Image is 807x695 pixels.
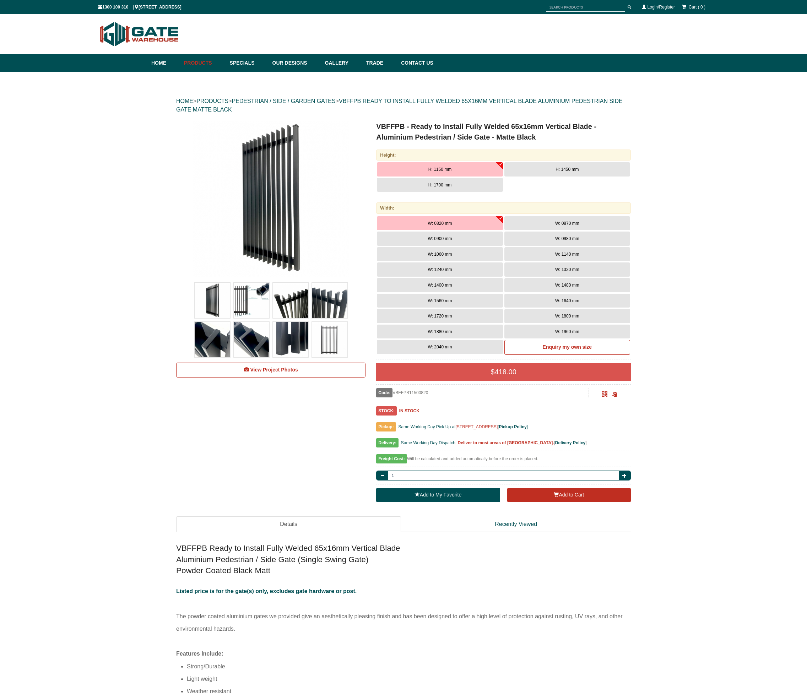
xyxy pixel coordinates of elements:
button: Add to Cart [507,488,631,502]
span: W: 0820 mm [428,221,452,226]
img: VBFFPB - Ready to Install Fully Welded 65x16mm Vertical Blade - Aluminium Pedestrian / Side Gate ... [193,121,349,277]
span: W: 1880 mm [428,329,452,334]
span: W: 1400 mm [428,283,452,288]
img: VBFFPB - Ready to Install Fully Welded 65x16mm Vertical Blade - Aluminium Pedestrian / Side Gate ... [195,283,230,318]
span: W: 1060 mm [428,252,452,257]
a: Delivery Policy [555,440,585,445]
span: Delivery: [376,438,399,447]
a: PEDESTRIAN / SIDE / GARDEN GATES [232,98,335,104]
a: VBFFPB - Ready to Install Fully Welded 65x16mm Vertical Blade - Aluminium Pedestrian / Side Gate ... [273,322,308,357]
button: W: 1480 mm [504,278,630,292]
span: W: 1240 mm [428,267,452,272]
span: STOCK: [376,406,397,416]
b: IN STOCK [399,408,419,413]
span: H: 1700 mm [428,183,451,188]
a: Gallery [321,54,363,72]
span: Pickup: [376,422,396,431]
a: [STREET_ADDRESS] [456,424,498,429]
span: Click to copy the URL [612,392,617,397]
p: The powder coated aluminium gates we provided give an aesthetically pleasing finish and has been ... [176,585,631,647]
span: W: 1560 mm [428,298,452,303]
span: W: 1800 mm [555,314,579,319]
h1: VBFFPB - Ready to Install Fully Welded 65x16mm Vertical Blade - Aluminium Pedestrian / Side Gate ... [376,121,631,142]
span: 1300 100 310 | [STREET_ADDRESS] [98,5,182,10]
span: W: 1140 mm [555,252,579,257]
span: Cart ( 0 ) [689,5,705,10]
div: > > > [176,90,631,121]
img: VBFFPB - Ready to Install Fully Welded 65x16mm Vertical Blade - Aluminium Pedestrian / Side Gate ... [195,322,230,357]
span: W: 1640 mm [555,298,579,303]
img: VBFFPB - Ready to Install Fully Welded 65x16mm Vertical Blade - Aluminium Pedestrian / Side Gate ... [312,322,347,357]
span: W: 1960 mm [555,329,579,334]
span: H: 1150 mm [428,167,451,172]
span: W: 0980 mm [555,236,579,241]
a: Recently Viewed [401,516,631,532]
span: W: 0900 mm [428,236,452,241]
button: H: 1450 mm [504,162,630,177]
button: W: 1060 mm [377,247,503,261]
button: W: 1960 mm [504,325,630,339]
button: W: 1720 mm [377,309,503,323]
img: VBFFPB - Ready to Install Fully Welded 65x16mm Vertical Blade - Aluminium Pedestrian / Side Gate ... [234,322,269,357]
span: Same Working Day Dispatch. [401,440,457,445]
button: W: 0980 mm [504,232,630,246]
a: Specials [226,54,269,72]
a: Details [176,516,401,532]
img: VBFFPB - Ready to Install Fully Welded 65x16mm Vertical Blade - Aluminium Pedestrian / Side Gate ... [273,283,308,318]
div: Height: [376,150,631,161]
b: Deliver to most areas of [GEOGRAPHIC_DATA]. [458,440,554,445]
span: Code: [376,388,392,397]
b: Enquiry my own size [543,344,592,350]
img: VBFFPB - Ready to Install Fully Welded 65x16mm Vertical Blade - Aluminium Pedestrian / Side Gate ... [234,283,269,318]
a: VBFFPB - Ready to Install Fully Welded 65x16mm Vertical Blade - Aluminium Pedestrian / Side Gate ... [177,121,365,277]
div: [ ] [376,439,631,451]
div: $ [376,363,631,381]
span: W: 1480 mm [555,283,579,288]
button: W: 1140 mm [504,247,630,261]
a: Add to My Favorite [376,488,500,502]
span: W: 0870 mm [555,221,579,226]
a: Contact Us [397,54,433,72]
button: W: 0870 mm [504,216,630,230]
a: Our Designs [269,54,321,72]
a: Products [180,54,226,72]
div: Will be calculated and added automatically before the order is placed. [376,455,631,467]
span: H: 1450 mm [556,167,579,172]
a: PRODUCTS [196,98,228,104]
a: Trade [363,54,397,72]
span: W: 2040 mm [428,344,452,349]
a: HOME [176,98,193,104]
button: W: 1640 mm [504,294,630,308]
button: W: 2040 mm [377,340,503,354]
button: H: 1150 mm [377,162,503,177]
button: W: 0820 mm [377,216,503,230]
span: W: 1320 mm [555,267,579,272]
button: W: 1800 mm [504,309,630,323]
span: Listed price is for the gate(s) only, excludes gate hardware or post. [176,588,357,594]
span: Same Working Day Pick Up at [ ] [398,424,528,429]
button: W: 1400 mm [377,278,503,292]
a: Pickup Policy [499,424,527,429]
button: W: 1880 mm [377,325,503,339]
img: VBFFPB - Ready to Install Fully Welded 65x16mm Vertical Blade - Aluminium Pedestrian / Side Gate ... [312,283,347,318]
div: Width: [376,202,631,213]
button: W: 0900 mm [377,232,503,246]
a: Enquiry my own size [504,340,630,355]
div: VBFFPB11500820 [376,388,588,397]
img: Gate Warehouse [98,18,181,50]
a: VBFFPB READY TO INSTALL FULLY WELDED 65X16MM VERTICAL BLADE ALUMINIUM PEDESTRIAN SIDE GATE MATTE ... [176,98,623,113]
li: Strong/Durable [187,660,631,673]
input: SEARCH PRODUCTS [546,3,625,12]
li: Light weight [187,673,631,685]
h2: VBFFPB Ready to Install Fully Welded 65x16mm Vertical Blade Aluminium Pedestrian / Side Gate (Sin... [176,543,631,576]
span: 418.00 [495,368,516,376]
a: Click to enlarge and scan to share. [602,392,607,397]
